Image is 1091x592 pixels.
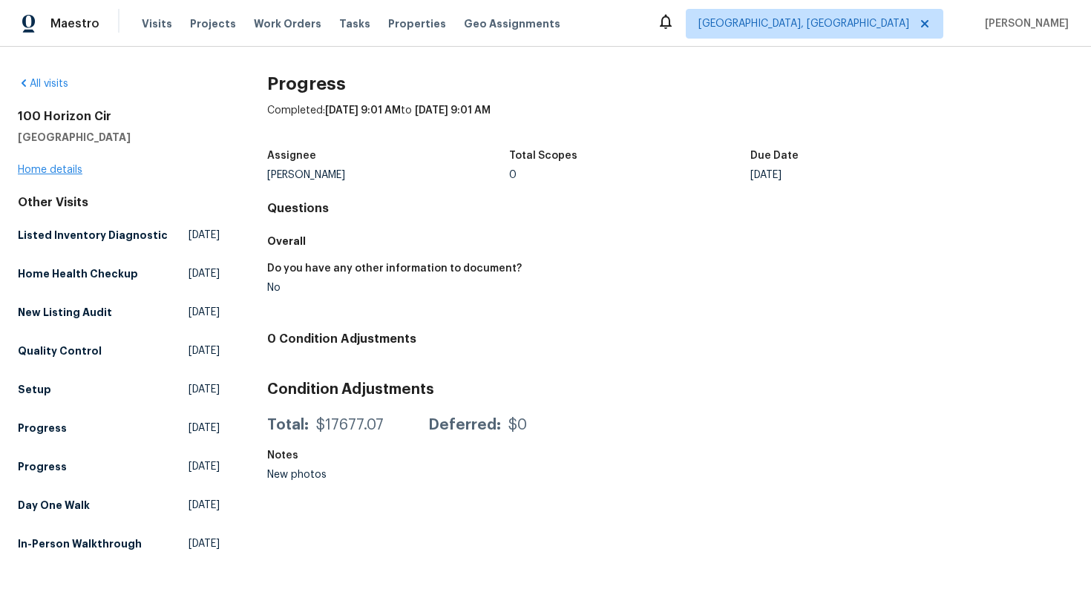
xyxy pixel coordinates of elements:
[189,498,220,513] span: [DATE]
[18,453,220,480] a: Progress[DATE]
[254,16,321,31] span: Work Orders
[339,19,370,29] span: Tasks
[189,459,220,474] span: [DATE]
[189,305,220,320] span: [DATE]
[267,234,1073,249] h5: Overall
[190,16,236,31] span: Projects
[267,151,316,161] h5: Assignee
[18,376,220,403] a: Setup[DATE]
[18,165,82,175] a: Home details
[509,151,577,161] h5: Total Scopes
[267,382,1073,397] h3: Condition Adjustments
[189,266,220,281] span: [DATE]
[189,421,220,435] span: [DATE]
[325,105,401,116] span: [DATE] 9:01 AM
[267,76,1073,91] h2: Progress
[18,130,220,145] h5: [GEOGRAPHIC_DATA]
[18,498,90,513] h5: Day One Walk
[18,382,51,397] h5: Setup
[415,105,491,116] span: [DATE] 9:01 AM
[698,16,909,31] span: [GEOGRAPHIC_DATA], [GEOGRAPHIC_DATA]
[18,222,220,249] a: Listed Inventory Diagnostic[DATE]
[464,16,560,31] span: Geo Assignments
[267,170,509,180] div: [PERSON_NAME]
[979,16,1069,31] span: [PERSON_NAME]
[18,266,138,281] h5: Home Health Checkup
[18,530,220,557] a: In-Person Walkthrough[DATE]
[18,260,220,287] a: Home Health Checkup[DATE]
[18,228,168,243] h5: Listed Inventory Diagnostic
[509,170,751,180] div: 0
[18,305,112,320] h5: New Listing Audit
[750,170,992,180] div: [DATE]
[189,382,220,397] span: [DATE]
[18,195,220,210] div: Other Visits
[189,228,220,243] span: [DATE]
[267,470,509,480] div: New photos
[267,450,298,461] h5: Notes
[18,299,220,326] a: New Listing Audit[DATE]
[267,418,309,433] div: Total:
[18,343,102,358] h5: Quality Control
[267,201,1073,216] h4: Questions
[750,151,799,161] h5: Due Date
[18,459,67,474] h5: Progress
[267,263,522,274] h5: Do you have any other information to document?
[508,418,527,433] div: $0
[267,103,1073,142] div: Completed: to
[189,343,220,358] span: [DATE]
[388,16,446,31] span: Properties
[50,16,99,31] span: Maestro
[18,415,220,441] a: Progress[DATE]
[18,536,142,551] h5: In-Person Walkthrough
[142,16,172,31] span: Visits
[428,418,501,433] div: Deferred:
[267,332,1073,346] h4: 0 Condition Adjustments
[189,536,220,551] span: [DATE]
[267,283,658,293] div: No
[316,418,384,433] div: $17677.07
[18,79,68,89] a: All visits
[18,338,220,364] a: Quality Control[DATE]
[18,492,220,519] a: Day One Walk[DATE]
[18,109,220,124] h2: 100 Horizon Cir
[18,421,67,435] h5: Progress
